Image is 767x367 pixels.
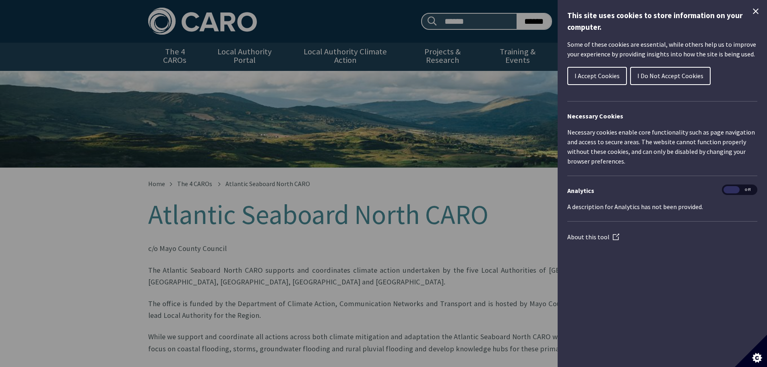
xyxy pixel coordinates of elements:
button: Close Cookie Control [751,6,761,16]
p: Necessary cookies enable core functionality such as page navigation and access to secure areas. T... [567,127,757,166]
p: Some of these cookies are essential, while others help us to improve your experience by providing... [567,39,757,59]
p: A description for Analytics has not been provided. [567,202,757,211]
h1: This site uses cookies to store information on your computer. [567,10,757,33]
span: I Accept Cookies [575,72,620,80]
button: Set cookie preferences [735,335,767,367]
button: I Accept Cookies [567,67,627,85]
button: I Do Not Accept Cookies [630,67,711,85]
h2: Necessary Cookies [567,111,757,121]
span: Off [740,186,756,194]
span: I Do Not Accept Cookies [637,72,703,80]
h3: Analytics [567,186,757,195]
span: On [724,186,740,194]
a: About this tool [567,233,619,241]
